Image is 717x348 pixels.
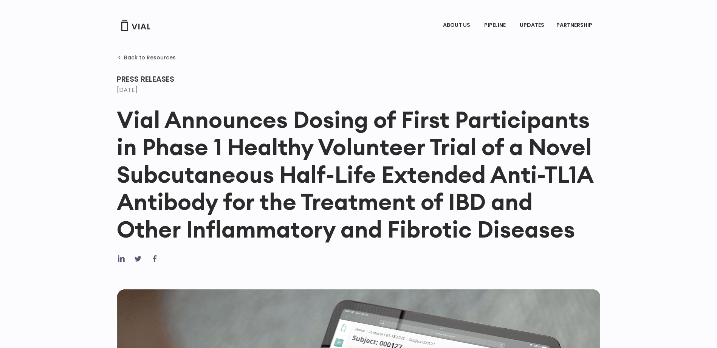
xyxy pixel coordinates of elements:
[150,254,159,263] div: Share on facebook
[117,85,138,94] time: [DATE]
[437,19,478,32] a: ABOUT USMenu Toggle
[121,20,151,31] img: Vial Logo
[117,74,174,84] span: Press Releases
[117,54,176,61] a: Back to Resources
[117,254,126,263] div: Share on linkedin
[117,106,601,243] h1: Vial Announces Dosing of First Participants in Phase 1 Healthy Volunteer Trial of a Novel Subcuta...
[514,19,550,32] a: UPDATES
[133,254,142,263] div: Share on twitter
[550,19,600,32] a: PARTNERSHIPMenu Toggle
[478,19,513,32] a: PIPELINEMenu Toggle
[124,54,176,61] span: Back to Resources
